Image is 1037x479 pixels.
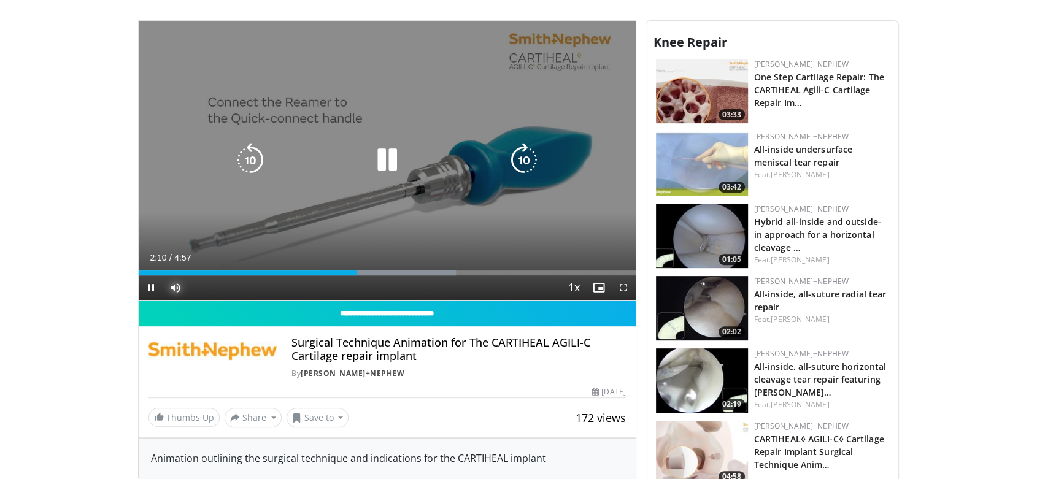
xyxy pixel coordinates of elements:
[174,253,191,262] span: 4:57
[653,34,727,50] span: Knee Repair
[754,169,889,180] div: Feat.
[656,131,748,196] a: 03:42
[754,314,889,325] div: Feat.
[656,276,748,340] img: 0d5ae7a0-0009-4902-af95-81e215730076.150x105_q85_crop-smart_upscale.jpg
[225,408,282,427] button: Share
[656,59,748,123] img: 781f413f-8da4-4df1-9ef9-bed9c2d6503b.150x105_q85_crop-smart_upscale.jpg
[169,253,172,262] span: /
[719,182,745,193] span: 03:42
[291,336,625,362] h4: Surgical Technique Animation for The CARTIHEAL AGILI-C Cartilage repair implant
[148,408,220,427] a: Thumbs Up
[754,59,849,69] a: [PERSON_NAME]+Nephew
[656,204,748,268] a: 01:05
[139,275,163,300] button: Pause
[754,433,884,470] a: CARTIHEAL◊ AGILI-C◊ Cartilage Repair Implant Surgical Technique Anim…
[771,314,829,324] a: [PERSON_NAME]
[719,326,745,337] span: 02:02
[719,399,745,410] span: 02:19
[754,421,849,431] a: [PERSON_NAME]+Nephew
[656,276,748,340] a: 02:02
[656,348,748,413] img: 173c071b-399e-4fbc-8156-5fdd8d6e2d0e.150x105_q85_crop-smart_upscale.jpg
[656,131,748,196] img: 02c34c8e-0ce7-40b9-85e3-cdd59c0970f9.150x105_q85_crop-smart_upscale.jpg
[291,368,625,379] div: By
[656,204,748,268] img: 364c13b8-bf65-400b-a941-5a4a9c158216.150x105_q85_crop-smart_upscale.jpg
[771,255,829,265] a: [PERSON_NAME]
[754,255,889,266] div: Feat.
[150,253,166,262] span: 2:10
[754,276,849,286] a: [PERSON_NAME]+Nephew
[163,275,188,300] button: Mute
[754,204,849,214] a: [PERSON_NAME]+Nephew
[576,410,626,425] span: 172 views
[754,288,886,313] a: All-inside, all-suture radial tear repair
[301,368,404,378] a: [PERSON_NAME]+Nephew
[754,361,886,398] a: All-inside, all-suture horizontal cleavage tear repair featuring [PERSON_NAME]…
[139,270,636,275] div: Progress Bar
[148,336,277,366] img: Smith+Nephew
[771,169,829,180] a: [PERSON_NAME]
[754,131,849,142] a: [PERSON_NAME]+Nephew
[139,439,636,478] div: Animation outlining the surgical technique and indications for the CARTIHEAL implant
[754,144,852,168] a: All-inside undersurface meniscal tear repair
[656,348,748,413] a: 02:19
[611,275,636,300] button: Fullscreen
[754,399,889,410] div: Feat.
[562,275,587,300] button: Playback Rate
[754,216,881,253] a: Hybrid all-inside and outside-in approach for a horizontal cleavage …
[592,386,625,397] div: [DATE]
[656,59,748,123] a: 03:33
[754,348,849,359] a: [PERSON_NAME]+Nephew
[771,399,829,410] a: [PERSON_NAME]
[719,254,745,265] span: 01:05
[287,408,349,427] button: Save to
[754,71,884,109] a: One Step Cartilage Repair: The CARTIHEAL Agili-C Cartilage Repair Im…
[587,275,611,300] button: Enable picture-in-picture mode
[139,21,636,301] video-js: Video Player
[719,109,745,120] span: 03:33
